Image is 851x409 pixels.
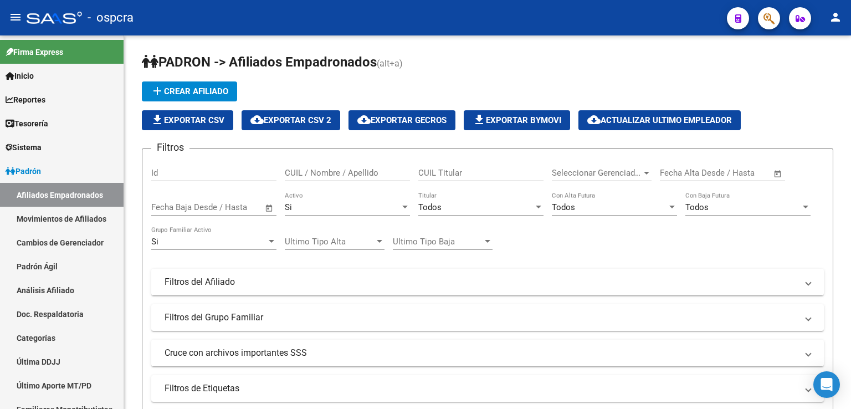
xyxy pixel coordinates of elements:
button: Crear Afiliado [142,81,237,101]
button: Open calendar [263,202,276,214]
span: - ospcra [88,6,134,30]
mat-panel-title: Filtros del Grupo Familiar [165,311,797,324]
mat-expansion-panel-header: Filtros del Grupo Familiar [151,304,824,331]
button: Actualizar ultimo Empleador [578,110,741,130]
span: (alt+a) [377,58,403,69]
span: Tesorería [6,117,48,130]
button: Open calendar [772,167,785,180]
span: Exportar CSV [151,115,224,125]
mat-panel-title: Filtros de Etiquetas [165,382,797,395]
span: Crear Afiliado [151,86,228,96]
span: Inicio [6,70,34,82]
input: Fecha fin [715,168,768,178]
span: Seleccionar Gerenciador [552,168,642,178]
span: Si [285,202,292,212]
mat-icon: file_download [151,113,164,126]
span: Exportar CSV 2 [250,115,331,125]
span: Ultimo Tipo Baja [393,237,483,247]
span: Todos [552,202,575,212]
mat-icon: cloud_download [587,113,601,126]
mat-icon: cloud_download [250,113,264,126]
mat-icon: person [829,11,842,24]
button: Exportar CSV 2 [242,110,340,130]
mat-expansion-panel-header: Filtros de Etiquetas [151,375,824,402]
mat-icon: add [151,84,164,98]
button: Exportar GECROS [348,110,455,130]
span: Todos [418,202,442,212]
span: Todos [685,202,709,212]
mat-icon: cloud_download [357,113,371,126]
input: Fecha inicio [151,202,196,212]
mat-icon: menu [9,11,22,24]
span: Firma Express [6,46,63,58]
button: Exportar Bymovi [464,110,570,130]
mat-panel-title: Cruce con archivos importantes SSS [165,347,797,359]
span: Ultimo Tipo Alta [285,237,375,247]
mat-expansion-panel-header: Cruce con archivos importantes SSS [151,340,824,366]
mat-panel-title: Filtros del Afiliado [165,276,797,288]
input: Fecha inicio [660,168,705,178]
span: Si [151,237,158,247]
mat-expansion-panel-header: Filtros del Afiliado [151,269,824,295]
span: Sistema [6,141,42,154]
button: Exportar CSV [142,110,233,130]
span: Padrón [6,165,41,177]
span: Exportar GECROS [357,115,447,125]
span: Reportes [6,94,45,106]
span: Exportar Bymovi [473,115,561,125]
span: PADRON -> Afiliados Empadronados [142,54,377,70]
h3: Filtros [151,140,189,155]
div: Open Intercom Messenger [813,371,840,398]
mat-icon: file_download [473,113,486,126]
span: Actualizar ultimo Empleador [587,115,732,125]
input: Fecha fin [206,202,260,212]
